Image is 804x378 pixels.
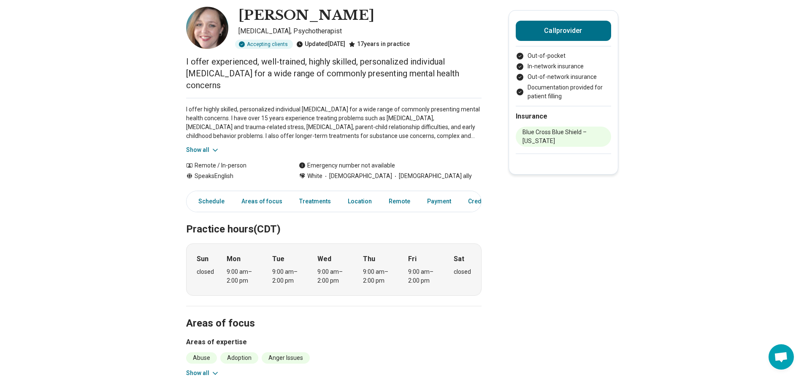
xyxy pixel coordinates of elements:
[454,267,471,276] div: closed
[197,267,214,276] div: closed
[516,111,611,121] h2: Insurance
[408,267,441,285] div: 9:00 am – 2:00 pm
[317,267,350,285] div: 9:00 am – 2:00 pm
[408,254,417,264] strong: Fri
[235,40,293,49] div: Accepting clients
[422,193,456,210] a: Payment
[294,193,336,210] a: Treatments
[186,7,228,49] img: Elizabeth Chaisson, Psychologist
[186,202,482,237] h2: Practice hours (CDT)
[516,51,611,101] ul: Payment options
[272,267,305,285] div: 9:00 am – 2:00 pm
[186,56,482,91] p: I offer experienced, well-trained, highly skilled, personalized individual [MEDICAL_DATA] for a w...
[363,267,395,285] div: 9:00 am – 2:00 pm
[186,337,482,347] h3: Areas of expertise
[317,254,331,264] strong: Wed
[186,243,482,296] div: When does the program meet?
[262,352,310,364] li: Anger Issues
[238,26,482,36] p: [MEDICAL_DATA], Psychotherapist
[392,172,472,181] span: [DEMOGRAPHIC_DATA] ally
[299,161,395,170] div: Emergency number not available
[384,193,415,210] a: Remote
[186,296,482,331] h2: Areas of focus
[227,267,259,285] div: 9:00 am – 2:00 pm
[186,161,282,170] div: Remote / In-person
[363,254,375,264] strong: Thu
[296,40,345,49] div: Updated [DATE]
[186,146,219,154] button: Show all
[322,172,392,181] span: [DEMOGRAPHIC_DATA]
[343,193,377,210] a: Location
[186,352,217,364] li: Abuse
[769,344,794,370] div: Open chat
[516,127,611,147] li: Blue Cross Blue Shield – [US_STATE]
[463,193,510,210] a: Credentials
[454,254,464,264] strong: Sat
[349,40,410,49] div: 17 years in practice
[516,83,611,101] li: Documentation provided for patient filling
[238,7,374,24] h1: [PERSON_NAME]
[227,254,241,264] strong: Mon
[186,105,482,140] p: I offer highly skilled, personalized individual [MEDICAL_DATA] for a wide range of commonly prese...
[186,172,282,181] div: Speaks English
[188,193,230,210] a: Schedule
[516,51,611,60] li: Out-of-pocket
[516,73,611,81] li: Out-of-network insurance
[236,193,287,210] a: Areas of focus
[307,172,322,181] span: White
[197,254,208,264] strong: Sun
[516,21,611,41] button: Callprovider
[272,254,284,264] strong: Tue
[186,369,219,378] button: Show all
[220,352,258,364] li: Adoption
[516,62,611,71] li: In-network insurance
